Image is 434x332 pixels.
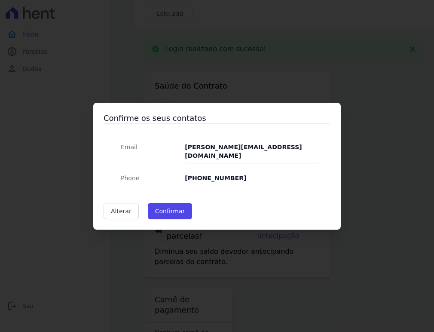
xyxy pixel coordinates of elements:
[104,203,139,219] a: Alterar
[148,203,193,219] button: Confirmar
[185,144,302,159] strong: [PERSON_NAME][EMAIL_ADDRESS][DOMAIN_NAME]
[121,175,139,181] span: translation missing: pt-BR.public.contracts.modal.confirmation.phone
[104,113,330,123] h3: Confirme os seus contatos
[121,144,138,151] span: translation missing: pt-BR.public.contracts.modal.confirmation.email
[185,175,246,181] strong: [PHONE_NUMBER]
